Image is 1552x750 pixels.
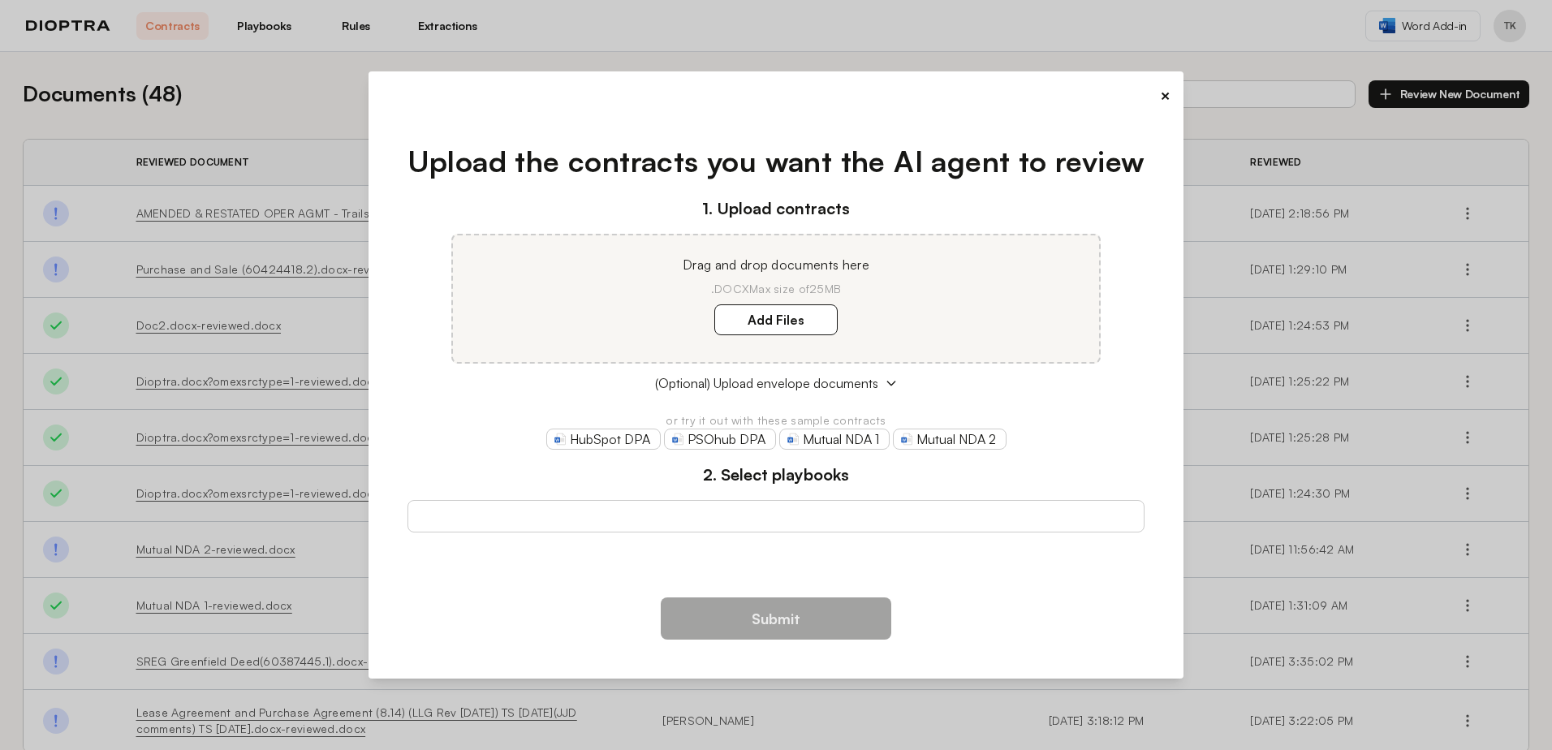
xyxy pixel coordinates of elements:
[407,412,1145,429] p: or try it out with these sample contracts
[472,281,1080,297] p: .DOCX Max size of 25MB
[407,373,1145,393] button: (Optional) Upload envelope documents
[407,140,1145,183] h1: Upload the contracts you want the AI agent to review
[1160,84,1170,107] button: ×
[664,429,776,450] a: PSOhub DPA
[714,304,838,335] label: Add Files
[779,429,890,450] a: Mutual NDA 1
[546,429,661,450] a: HubSpot DPA
[407,463,1145,487] h3: 2. Select playbooks
[893,429,1007,450] a: Mutual NDA 2
[661,597,891,640] button: Submit
[407,196,1145,221] h3: 1. Upload contracts
[472,255,1080,274] p: Drag and drop documents here
[655,373,878,393] span: (Optional) Upload envelope documents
